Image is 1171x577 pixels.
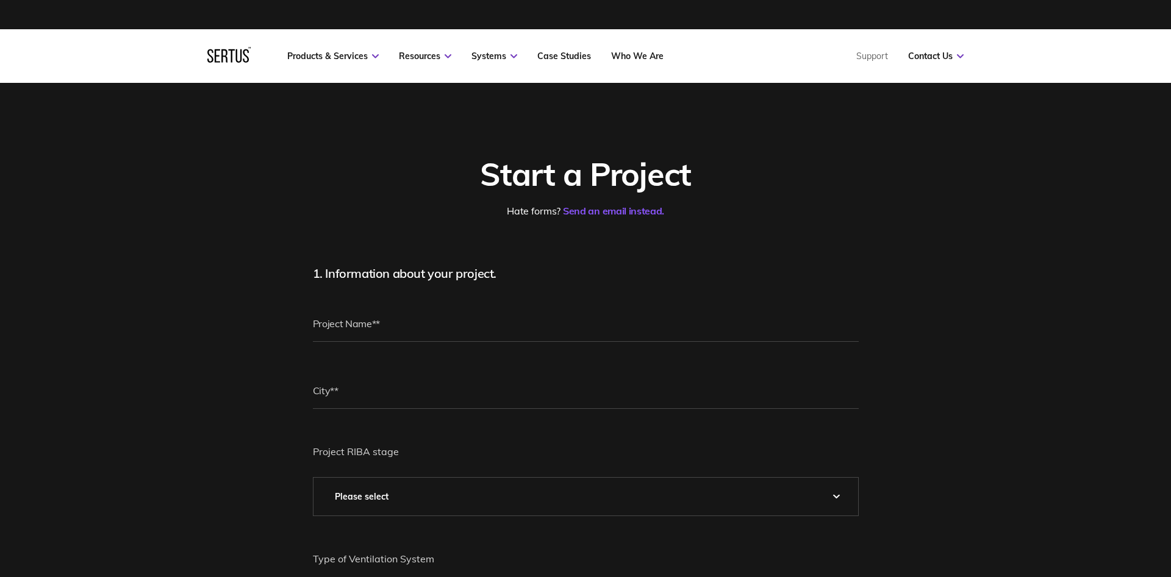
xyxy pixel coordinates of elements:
[313,154,859,194] div: Start a Project
[908,51,964,62] a: Contact Us
[313,266,496,281] span: 1. Information about your project.
[537,51,591,62] a: Case Studies
[951,436,1171,577] div: Віджет чату
[611,51,664,62] a: Who We Are
[313,305,859,342] input: Project Name**
[313,553,434,565] span: Type of Ventilation System
[951,436,1171,577] iframe: Chat Widget
[563,205,664,217] a: Send an email instead.
[287,51,379,62] a: Products & Services
[399,51,451,62] a: Resources
[471,51,517,62] a: Systems
[313,445,399,458] span: Project RIBA stage
[856,51,888,62] a: Support
[313,205,859,217] div: Hate forms?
